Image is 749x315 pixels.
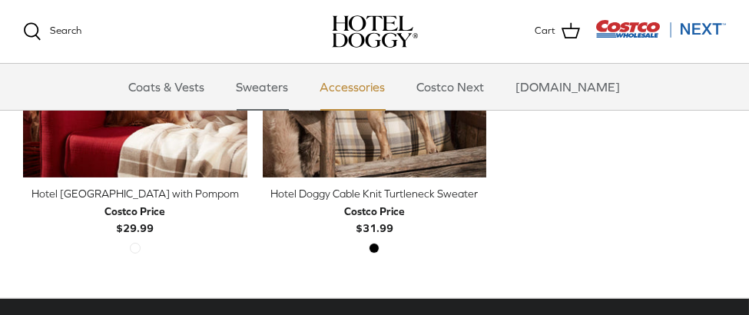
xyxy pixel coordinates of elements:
img: Costco Next [595,19,726,38]
a: Hotel [GEOGRAPHIC_DATA] with Pompom Costco Price$29.99 [23,185,247,237]
a: Visit Costco Next [595,29,726,41]
b: $31.99 [344,203,405,234]
div: Hotel Doggy Cable Knit Turtleneck Sweater [263,185,487,202]
a: Coats & Vests [115,64,219,110]
a: Costco Next [403,64,499,110]
div: Hotel [GEOGRAPHIC_DATA] with Pompom [23,185,247,202]
img: hoteldoggycom [332,15,418,48]
a: Search [23,22,81,41]
a: Cart [535,22,580,41]
a: Accessories [307,64,399,110]
div: Costco Price [104,203,165,220]
span: Cart [535,23,555,39]
b: $29.99 [104,203,165,234]
div: Costco Price [344,203,405,220]
span: Search [50,25,81,36]
a: hoteldoggy.com hoteldoggycom [332,15,418,48]
a: [DOMAIN_NAME] [502,64,635,110]
a: Sweaters [223,64,303,110]
a: Hotel Doggy Cable Knit Turtleneck Sweater Costco Price$31.99 [263,185,487,237]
